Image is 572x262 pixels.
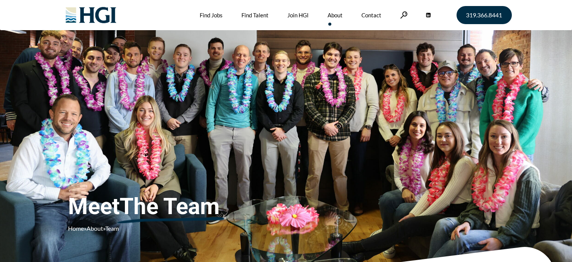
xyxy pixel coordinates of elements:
span: 319.366.8441 [466,12,502,18]
a: About [86,225,103,232]
a: Home [68,225,84,232]
a: 319.366.8441 [457,6,512,24]
u: The Team [120,193,220,220]
span: Meet [68,193,271,220]
span: Team [105,225,119,232]
a: Search [400,11,408,18]
span: » » [68,225,119,232]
